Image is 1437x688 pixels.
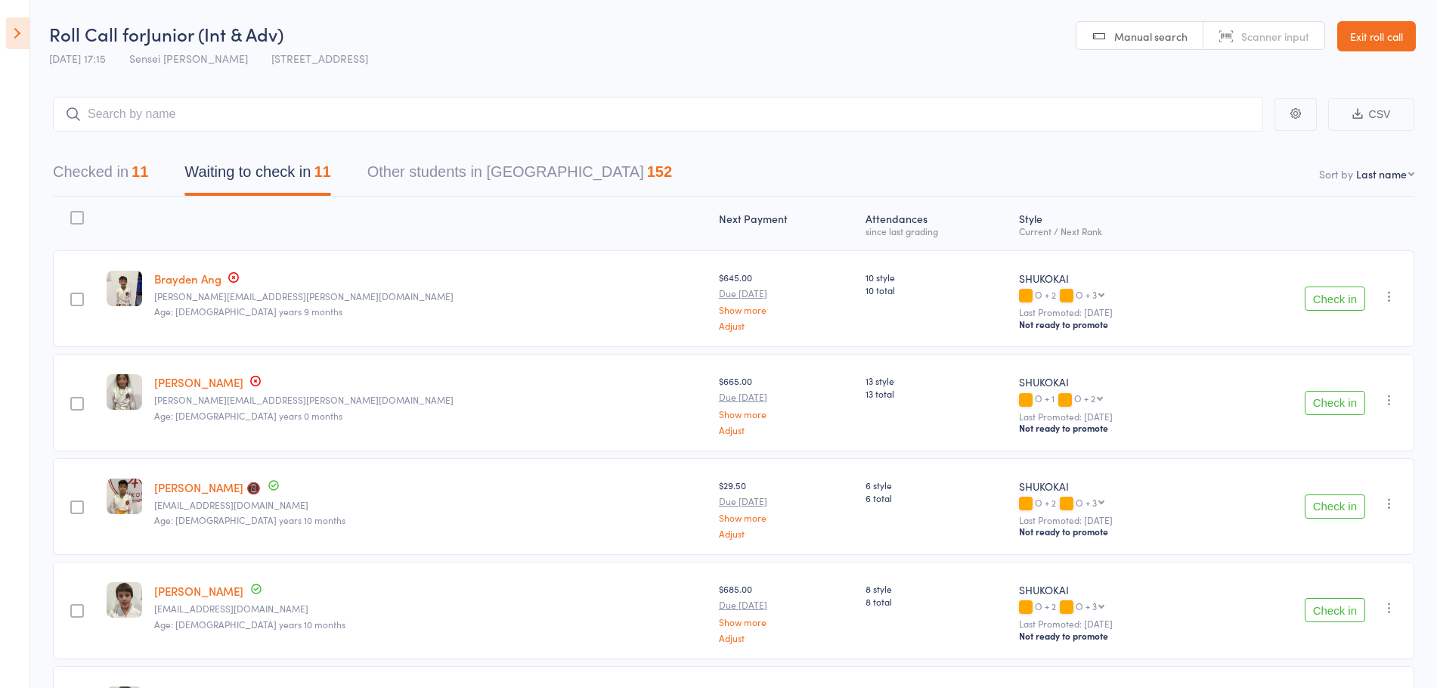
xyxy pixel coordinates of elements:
[107,374,142,410] img: image1691047817.png
[1019,393,1199,406] div: O + 1
[53,156,148,196] button: Checked in11
[866,271,1007,284] span: 10 style
[713,203,859,243] div: Next Payment
[271,51,368,66] span: [STREET_ADDRESS]
[719,288,853,299] small: Due [DATE]
[146,21,283,46] span: Junior (Int & Adv)
[1019,411,1199,422] small: Last Promoted: [DATE]
[1019,422,1199,434] div: Not ready to promote
[1114,29,1188,44] span: Manual search
[132,163,148,180] div: 11
[719,582,853,642] div: $685.00
[1019,290,1199,302] div: O + 2
[129,51,248,66] span: Sensei [PERSON_NAME]
[1019,515,1199,525] small: Last Promoted: [DATE]
[859,203,1013,243] div: Atten­dances
[1013,203,1205,243] div: Style
[154,305,342,318] span: Age: [DEMOGRAPHIC_DATA] years 9 months
[1337,21,1416,51] a: Exit roll call
[1019,582,1199,597] div: SHUKOKAI
[719,617,853,627] a: Show more
[184,156,330,196] button: Waiting to check in11
[1074,393,1095,403] div: O + 2
[719,496,853,507] small: Due [DATE]
[1356,166,1407,181] div: Last name
[1319,166,1353,181] label: Sort by
[719,600,853,610] small: Due [DATE]
[719,409,853,419] a: Show more
[49,21,146,46] span: Roll Call for
[154,409,342,422] span: Age: [DEMOGRAPHIC_DATA] years 0 months
[1019,601,1199,614] div: O + 2
[154,374,243,390] a: [PERSON_NAME]
[719,528,853,538] a: Adjust
[1019,479,1199,494] div: SHUKOKAI
[1019,525,1199,538] div: Not ready to promote
[719,425,853,435] a: Adjust
[154,583,243,599] a: [PERSON_NAME]
[719,633,853,643] a: Adjust
[1019,307,1199,318] small: Last Promoted: [DATE]
[154,618,345,631] span: Age: [DEMOGRAPHIC_DATA] years 10 months
[107,582,142,618] img: image1653550041.png
[49,51,106,66] span: [DATE] 17:15
[1019,374,1199,389] div: SHUKOKAI
[1076,497,1097,507] div: O + 3
[647,163,672,180] div: 152
[154,271,221,287] a: Brayden Ang
[719,374,853,434] div: $665.00
[1019,497,1199,510] div: O + 2
[719,392,853,402] small: Due [DATE]
[1241,29,1309,44] span: Scanner input
[719,305,853,315] a: Show more
[1019,271,1199,286] div: SHUKOKAI
[1019,630,1199,642] div: Not ready to promote
[367,156,672,196] button: Other students in [GEOGRAPHIC_DATA]152
[154,395,706,405] small: trieu.ngan@gmail.com
[154,500,706,510] small: mariafernandamelo@gmail.com
[1076,290,1097,299] div: O + 3
[866,387,1007,400] span: 13 total
[866,226,1007,236] div: since last grading
[1019,318,1199,330] div: Not ready to promote
[107,271,142,306] img: image1698128352.png
[107,479,142,514] img: image1697239118.png
[154,513,345,526] span: Age: [DEMOGRAPHIC_DATA] years 10 months
[1305,391,1365,415] button: Check in
[53,97,1263,132] input: Search by name
[154,291,706,302] small: trieu.ngan@gmail.com
[314,163,330,180] div: 11
[154,479,261,495] a: [PERSON_NAME] 📵
[719,479,853,538] div: $29.50
[1305,598,1365,622] button: Check in
[154,603,706,614] small: tanalia_lovelychook@hotmail.com
[1019,226,1199,236] div: Current / Next Rank
[719,513,853,522] a: Show more
[866,582,1007,595] span: 8 style
[1305,494,1365,519] button: Check in
[866,479,1007,491] span: 6 style
[719,321,853,330] a: Adjust
[866,595,1007,608] span: 8 total
[866,491,1007,504] span: 6 total
[719,271,853,330] div: $645.00
[1305,287,1365,311] button: Check in
[1076,601,1097,611] div: O + 3
[1019,618,1199,629] small: Last Promoted: [DATE]
[1328,98,1414,131] button: CSV
[866,284,1007,296] span: 10 total
[866,374,1007,387] span: 13 style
